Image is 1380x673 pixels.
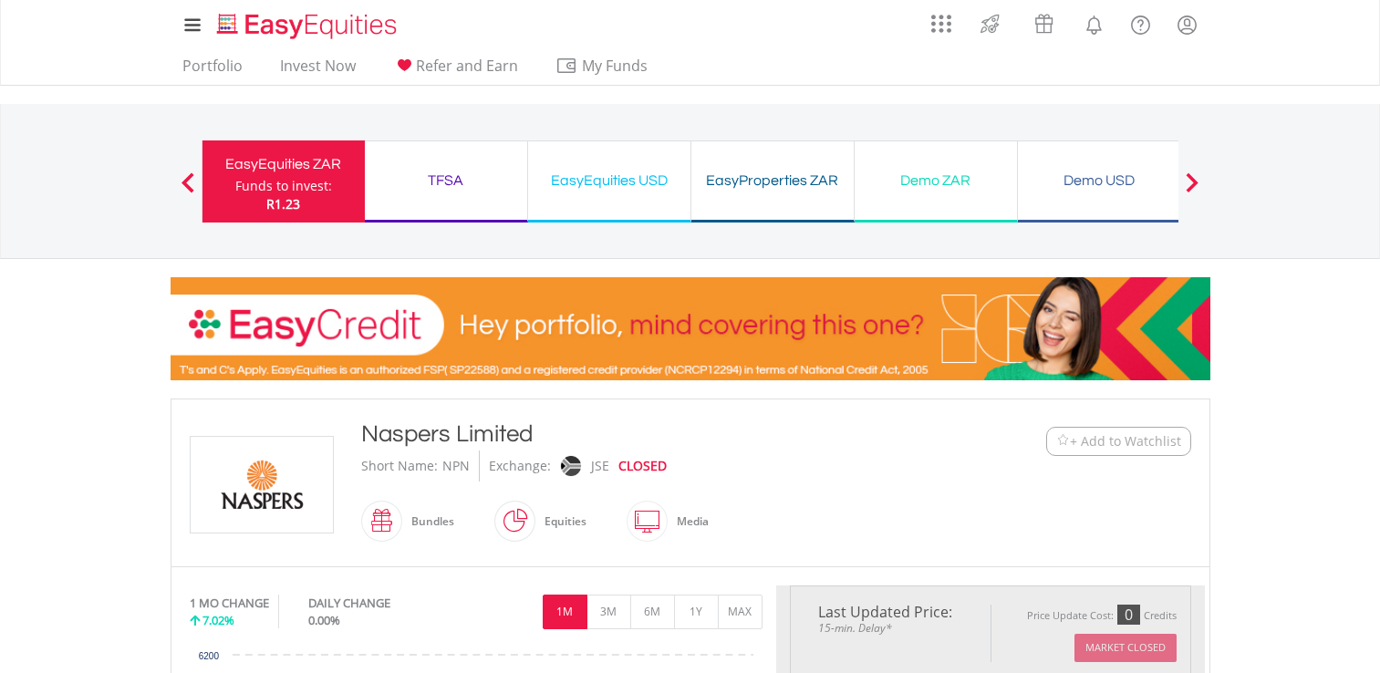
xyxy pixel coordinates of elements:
span: R1.23 [266,195,300,212]
img: jse.png [560,456,580,476]
a: Home page [210,5,404,41]
img: vouchers-v2.svg [1029,9,1059,38]
button: 1Y [674,595,719,629]
div: Demo ZAR [866,168,1006,193]
a: My Profile [1164,5,1210,45]
a: Notifications [1071,5,1117,41]
img: EQU.ZA.NPN.png [193,437,330,533]
div: 1 MO CHANGE [190,595,269,612]
div: Demo USD [1029,168,1169,193]
span: My Funds [555,54,675,78]
div: Short Name: [361,450,438,481]
span: + Add to Watchlist [1070,432,1181,450]
div: DAILY CHANGE [308,595,451,612]
button: 3M [586,595,631,629]
a: Portfolio [175,57,250,85]
img: Watchlist [1056,434,1070,448]
text: 6200 [198,651,219,661]
img: EasyEquities_Logo.png [213,11,404,41]
button: 1M [543,595,587,629]
a: Invest Now [273,57,363,85]
span: 0.00% [308,612,340,628]
div: CLOSED [618,450,667,481]
div: EasyProperties ZAR [702,168,843,193]
button: 6M [630,595,675,629]
img: EasyCredit Promotion Banner [171,277,1210,380]
div: EasyEquities ZAR [213,151,354,177]
img: thrive-v2.svg [975,9,1005,38]
img: grid-menu-icon.svg [931,14,951,34]
button: Previous [170,181,206,200]
button: MAX [718,595,763,629]
button: Watchlist + Add to Watchlist [1046,427,1191,456]
div: EasyEquities USD [539,168,680,193]
span: 7.02% [202,612,234,628]
div: Equities [535,500,586,544]
div: NPN [442,450,470,481]
span: Refer and Earn [416,56,518,76]
div: TFSA [376,168,516,193]
a: AppsGrid [919,5,963,34]
div: Media [668,500,709,544]
div: Bundles [402,500,454,544]
div: Exchange: [489,450,551,481]
a: Refer and Earn [386,57,525,85]
a: Vouchers [1017,5,1071,38]
button: Next [1174,181,1210,200]
div: Funds to invest: [235,177,332,195]
div: JSE [591,450,609,481]
div: Naspers Limited [361,418,934,450]
a: FAQ's and Support [1117,5,1164,41]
